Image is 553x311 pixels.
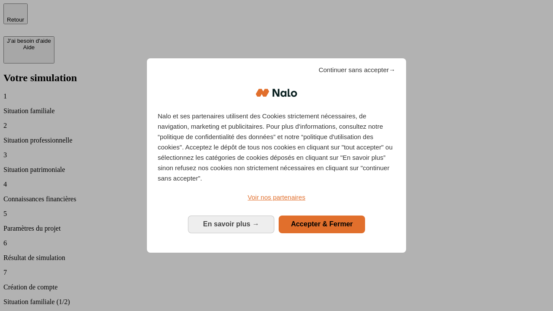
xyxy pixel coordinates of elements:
div: Bienvenue chez Nalo Gestion du consentement [147,58,406,252]
span: Voir nos partenaires [248,194,305,201]
p: Nalo et ses partenaires utilisent des Cookies strictement nécessaires, de navigation, marketing e... [158,111,395,184]
a: Voir nos partenaires [158,192,395,203]
span: En savoir plus → [203,220,259,228]
button: En savoir plus: Configurer vos consentements [188,216,274,233]
button: Accepter & Fermer: Accepter notre traitement des données et fermer [279,216,365,233]
span: Continuer sans accepter→ [318,65,395,75]
span: Accepter & Fermer [291,220,353,228]
img: Logo [256,80,297,106]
